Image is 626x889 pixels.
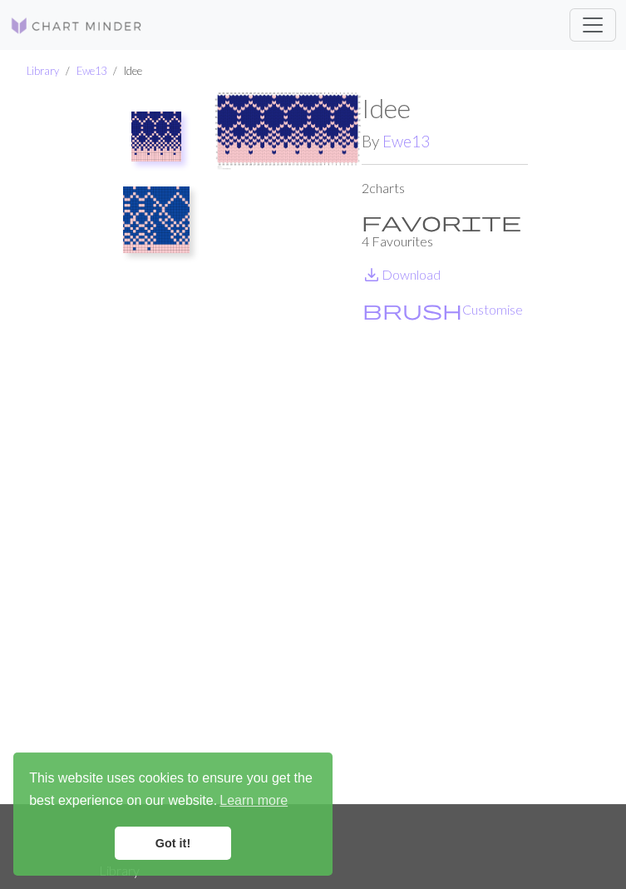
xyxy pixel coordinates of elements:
[362,210,521,233] span: favorite
[362,92,528,124] h1: Idee
[123,186,190,253] img: idee 1
[362,298,462,321] span: brush
[27,64,59,77] a: Library
[29,768,317,813] span: This website uses cookies to ensure you get the best experience on our website.
[362,211,528,251] p: 4 Favourites
[362,299,524,320] button: CustomiseCustomise
[569,8,616,42] button: Toggle navigation
[217,788,290,813] a: learn more about cookies
[362,263,382,286] span: save_alt
[382,132,430,151] a: Ewe13
[10,16,143,36] img: Logo
[362,178,528,198] p: 2 charts
[106,63,142,79] li: Idee
[362,266,441,282] a: DownloadDownload
[214,92,362,803] img: idee 4
[362,265,382,285] i: Download
[76,64,106,77] a: Ewe13
[362,300,462,320] i: Customise
[131,112,181,161] img: idee 4
[362,211,521,231] i: Favourite
[115,827,231,860] a: dismiss cookie message
[362,132,528,151] h2: By
[13,752,333,876] div: cookieconsent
